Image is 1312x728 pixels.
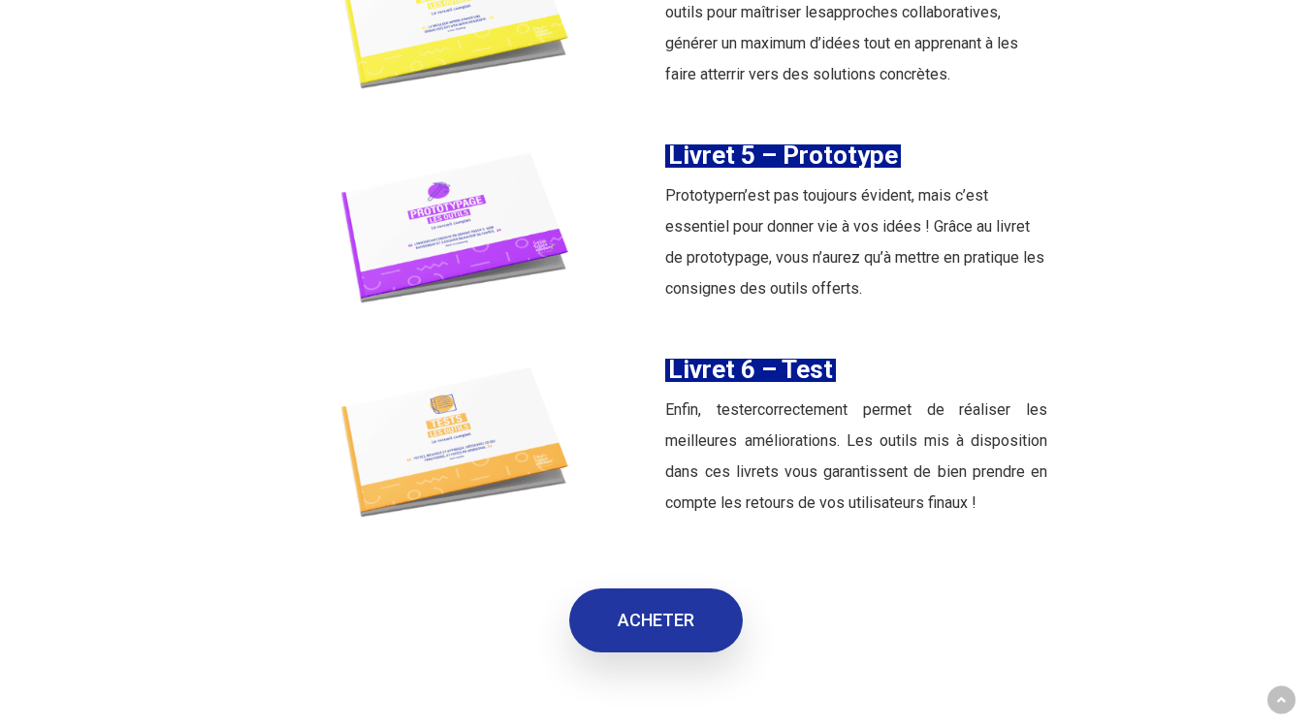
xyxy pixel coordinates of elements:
[665,3,1018,83] span: , générer un maximum d’idées tout en apprenant à les faire atterrir vers des solutions concrètes.
[668,355,833,384] span: Livret 6 – Test
[828,431,837,450] span: s
[826,3,998,21] span: approches collaboratives
[265,138,647,329] img: outils prototypage
[665,395,1047,519] p: Enfin, teste correctement permet de réaliser les meilleures amélioration . Les outils mis à dispo...
[569,588,743,652] a: ACHETER
[665,180,1047,304] p: Prototype n’est pas toujours évident, mais c’est essentiel pour donner vie à vos idées ! Grâce au...
[733,186,738,205] span: r
[859,279,862,298] span: .
[618,611,694,630] span: ACHETER
[752,400,757,419] span: r
[668,141,898,170] span: Livret 5 – Prototype
[265,352,647,543] img: outil test utilisateurs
